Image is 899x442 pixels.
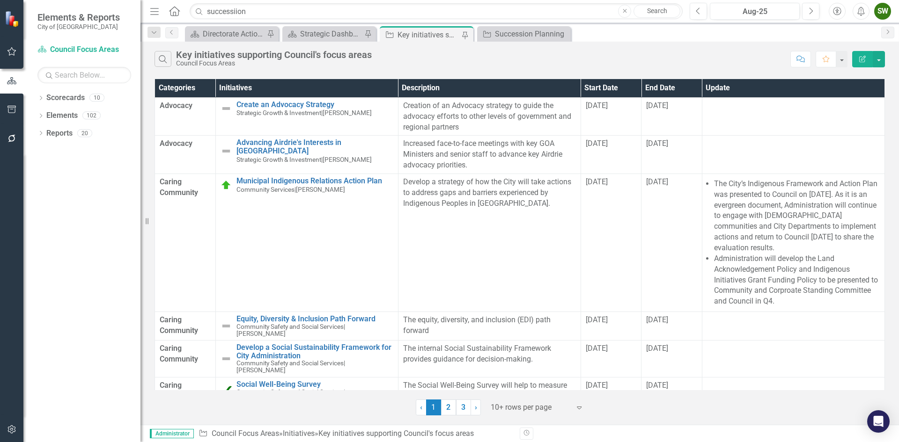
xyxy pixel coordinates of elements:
span: Strategic Growth & Investment [236,156,321,163]
small: City of [GEOGRAPHIC_DATA] [37,23,120,30]
span: [DATE] [586,139,608,148]
td: Double-Click to Edit Right Click for Context Menu [215,97,398,136]
span: The Social Well-Being Survey will help to measure social well-being in the community. [403,381,567,400]
div: SW [874,3,891,20]
span: [DATE] [646,344,668,353]
span: | [344,359,345,367]
td: Double-Click to Edit [641,136,702,174]
a: Initiatives [283,429,315,438]
td: Double-Click to Edit [155,174,216,312]
a: Succession Planning [479,28,568,40]
td: Double-Click to Edit [155,136,216,174]
span: Caring Community [160,177,211,198]
div: Key initiatives supporting Council's focus areas [398,29,459,41]
td: Double-Click to Edit [702,312,884,341]
span: Administrator [150,429,194,438]
span: Advocacy [160,138,211,149]
a: Reports [46,128,73,139]
span: | [321,156,323,163]
button: Aug-25 [710,3,800,20]
a: Equity, Diversity & Inclusion Path Forward [236,315,393,323]
div: 20 [77,129,92,137]
span: 1 [426,399,441,415]
td: Double-Click to Edit Right Click for Context Menu [215,136,398,174]
a: Advancing Airdrie's Interests in [GEOGRAPHIC_DATA] [236,138,393,155]
td: Double-Click to Edit [398,136,581,174]
a: Scorecards [46,93,85,103]
td: Double-Click to Edit [581,377,641,406]
td: Double-Click to Edit [641,97,702,136]
span: Community Safety and Social Services [236,359,344,367]
td: Double-Click to Edit [702,136,884,174]
div: Aug-25 [713,6,796,17]
span: Strategic Growth & Investment [236,109,321,116]
span: Caring Community [160,343,211,365]
span: [DATE] [646,381,668,390]
td: Double-Click to Edit [155,312,216,341]
span: [DATE] [586,344,608,353]
input: Search ClearPoint... [190,3,683,20]
span: [DATE] [646,177,668,186]
li: Administration will develop the Land Acknowledgement Policy and Indigenous Initiatives Grant Fund... [714,254,880,307]
td: Double-Click to Edit [581,312,641,341]
td: Double-Click to Edit [398,341,581,377]
span: | [321,109,323,116]
a: Strategic Dashboard [285,28,362,40]
span: [DATE] [586,315,608,324]
span: Caring Community [160,380,211,402]
div: Council Focus Areas [176,60,372,67]
td: Double-Click to Edit Right Click for Context Menu [215,377,398,406]
small: [PERSON_NAME] [236,360,393,374]
span: | [344,323,345,330]
small: [PERSON_NAME] [236,156,372,163]
td: Double-Click to Edit [581,136,641,174]
span: Community Safety and Social Services [236,323,344,330]
div: Open Intercom Messenger [867,410,890,433]
small: [PERSON_NAME] [236,109,372,116]
span: [DATE] [586,381,608,390]
td: Double-Click to Edit [155,341,216,377]
td: Double-Click to Edit [398,174,581,312]
a: Develop a Social Sustainability Framework for City Administration [236,343,393,360]
div: Directorate Action Plan [203,28,265,40]
span: Creation of an Advocacy strategy to guide the advocacy efforts to other levels of government and ... [403,101,571,131]
span: Caring Community [160,315,211,336]
a: Council Focus Areas [212,429,279,438]
td: Double-Click to Edit [155,97,216,136]
img: Not Defined [221,103,232,114]
span: [DATE] [586,177,608,186]
td: Double-Click to Edit [398,312,581,341]
span: Community Services [236,186,295,193]
div: Strategic Dashboard [300,28,362,40]
a: Municipal Indigenous Relations Action Plan [236,177,393,185]
td: Double-Click to Edit [398,377,581,406]
span: [DATE] [646,101,668,110]
td: Double-Click to Edit Right Click for Context Menu [215,341,398,377]
img: Not Defined [221,145,232,157]
small: [PERSON_NAME] [236,323,393,337]
td: Double-Click to Edit [641,174,702,312]
td: Double-Click to Edit [641,312,702,341]
a: 3 [456,399,471,415]
img: On Target [221,180,232,191]
img: ClearPoint Strategy [4,10,21,27]
span: › [475,403,477,412]
td: Double-Click to Edit [641,341,702,377]
span: Increased face-to-face meetings with key GOA Ministers and senior staff to advance key Airdrie ad... [403,139,562,169]
td: Double-Click to Edit [702,174,884,312]
span: [DATE] [646,139,668,148]
span: Develop a strategy of how the City will take actions to address gaps and barriers experienced by ... [403,177,571,208]
li: The City’s Indigenous Framework and Action Plan was presented to Council on [DATE]. As it is an e... [714,179,880,254]
td: Double-Click to Edit [702,341,884,377]
div: » » [199,428,513,439]
input: Search Below... [37,67,131,83]
a: Directorate Action Plan [187,28,265,40]
td: Double-Click to Edit [581,97,641,136]
a: Council Focus Areas [37,44,131,55]
td: Double-Click to Edit Right Click for Context Menu [215,312,398,341]
a: 2 [441,399,456,415]
td: Double-Click to Edit [641,377,702,406]
div: 102 [82,112,101,120]
span: Elements & Reports [37,12,120,23]
a: Social Well-Being Survey [236,380,393,389]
